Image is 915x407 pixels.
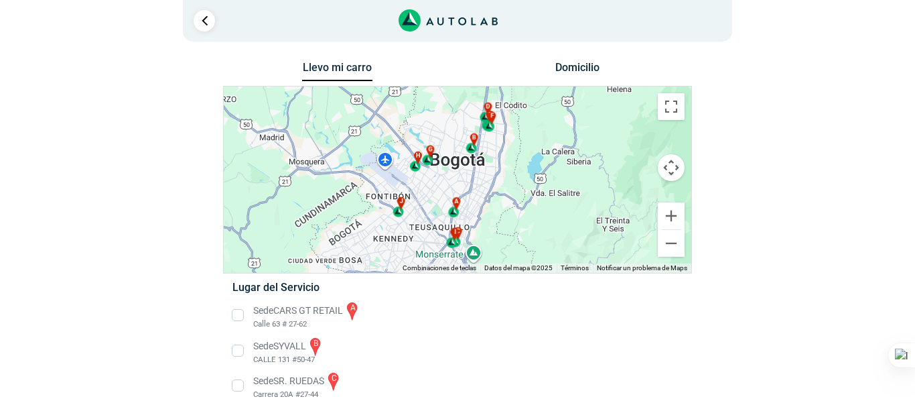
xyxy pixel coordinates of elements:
[658,230,685,257] button: Reducir
[400,197,403,207] span: j
[403,264,476,273] button: Combinaciones de teclas
[454,228,456,237] span: i
[456,227,460,237] span: c
[597,264,687,272] a: Notificar un problema de Maps
[658,202,685,229] button: Ampliar
[486,103,490,112] span: d
[490,111,494,121] span: f
[454,197,458,207] span: a
[472,133,476,143] span: b
[428,146,432,155] span: g
[658,93,685,120] button: Cambiar a la vista en pantalla completa
[227,255,271,273] img: Google
[232,281,682,294] h5: Lugar del Servicio
[194,10,215,32] a: Ir al paso anterior
[416,152,420,161] span: h
[489,111,492,120] span: e
[484,264,553,272] span: Datos del mapa ©2025
[399,13,498,26] a: Link al sitio de autolab
[561,264,589,272] a: Términos (se abre en una nueva pestaña)
[227,255,271,273] a: Abre esta zona en Google Maps (se abre en una nueva ventana)
[658,154,685,181] button: Controles de visualización del mapa
[302,61,372,82] button: Llevo mi carro
[543,61,613,80] button: Domicilio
